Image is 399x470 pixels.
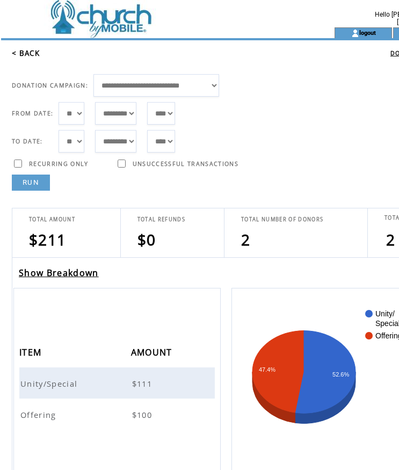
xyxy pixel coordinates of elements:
[20,378,80,387] a: Unity/Special
[132,409,155,420] span: $100
[29,216,75,223] span: TOTAL AMOUNT
[12,138,43,145] span: TO DATE:
[386,229,395,250] span: 2
[137,216,185,223] span: TOTAL REFUNDS
[20,378,80,389] span: Unity/Special
[12,110,53,117] span: FROM DATE:
[12,82,88,89] span: DONATION CAMPAIGN:
[20,409,59,418] a: Offering
[12,175,50,191] a: RUN
[19,349,44,355] a: ITEM
[12,48,40,58] a: < BACK
[19,344,44,364] span: ITEM
[29,229,66,250] span: $211
[137,229,156,250] span: $0
[351,29,359,38] img: account_icon.gif
[29,160,89,168] span: RECURRING ONLY
[259,366,275,373] text: 47.4%
[131,349,175,355] a: AMOUNT
[241,229,250,250] span: 2
[132,378,155,389] span: $111
[241,216,323,223] span: TOTAL NUMBER OF DONORS
[375,309,395,318] text: Unity/
[133,160,238,168] span: UNSUCCESSFUL TRANSACTIONS
[359,29,376,36] a: logout
[332,371,349,378] text: 52.6%
[20,409,59,420] span: Offering
[19,267,99,279] a: Show Breakdown
[131,344,175,364] span: AMOUNT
